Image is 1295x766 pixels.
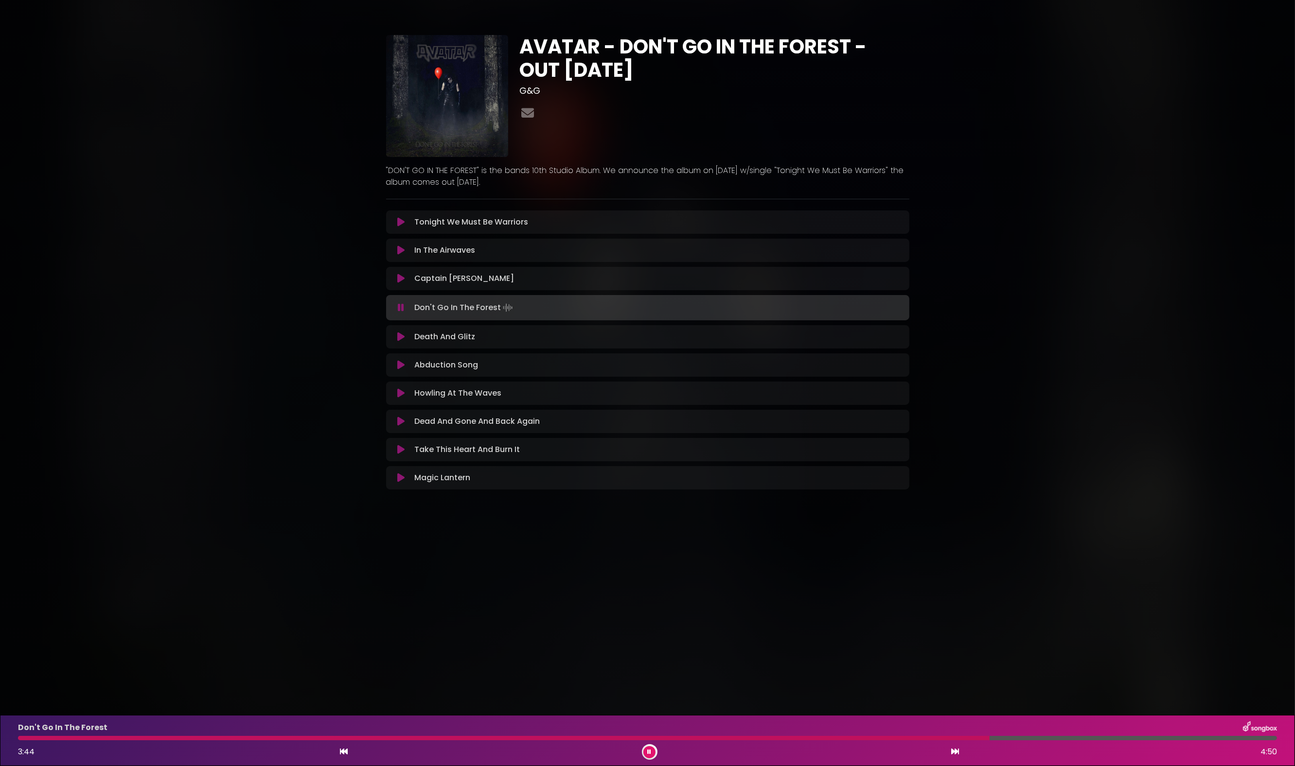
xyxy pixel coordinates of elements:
h3: G&G [520,86,909,96]
p: Take This Heart And Burn It [414,444,520,455]
p: Don't Go In The Forest [414,301,514,314]
img: waveform4.gif [501,301,514,314]
p: Tonight We Must Be Warriors [414,216,528,228]
p: Abduction Song [414,359,478,371]
p: Captain [PERSON_NAME] [414,273,514,284]
h1: AVATAR - DON'T GO IN THE FOREST - OUT [DATE] [520,35,909,82]
p: Dead And Gone And Back Again [414,416,540,427]
p: Death And Glitz [414,331,475,343]
p: "DON'T GO IN THE FOREST" is the bands 10th Studio Album. We announce the album on [DATE] w/single... [386,165,909,188]
p: Magic Lantern [414,472,470,484]
img: F2dxkizfSxmxPj36bnub [386,35,508,157]
p: Howling At The Waves [414,387,501,399]
p: In The Airwaves [414,244,475,256]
